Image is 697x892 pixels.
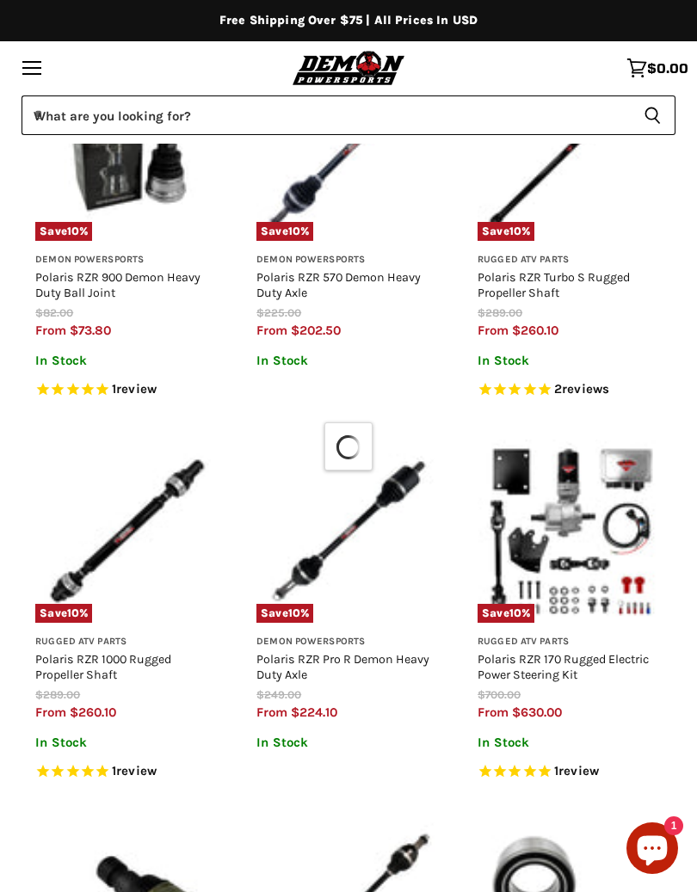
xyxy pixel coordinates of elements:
img: Demon Powersports [289,48,409,87]
span: $630.00 [512,704,562,720]
span: Rated 5.0 out of 5 stars 1 reviews [35,381,219,399]
span: 10 [509,606,521,619]
a: $0.00 [618,49,697,87]
span: from [35,323,66,338]
span: Rated 5.0 out of 5 stars 2 reviews [478,381,662,399]
span: from [256,704,287,720]
a: Polaris RZR 900 Demon Heavy Duty Ball JointSave10% [35,58,219,242]
span: 10 [67,225,79,237]
span: Save % [35,604,92,623]
span: Save % [256,222,313,241]
span: reviews [562,381,609,397]
span: $224.10 [291,704,337,720]
img: Polaris RZR Turbo S Rugged Propeller Shaft [478,58,662,242]
p: In Stock [35,735,219,750]
span: Save % [478,604,534,623]
p: In Stock [256,354,441,368]
span: 1 reviews [554,763,599,778]
h3: Demon Powersports [35,254,219,267]
img: Polaris RZR Pro R Demon Heavy Duty Axle [256,440,441,624]
span: from [256,323,287,338]
span: $73.80 [70,323,111,338]
span: Rated 5.0 out of 5 stars 1 reviews [478,763,662,781]
span: from [478,323,509,338]
a: Polaris RZR 570 Demon Heavy Duty Axle [256,270,421,301]
a: Polaris RZR Pro R Demon Heavy Duty AxleSave10% [256,440,441,624]
img: Polaris RZR 570 Demon Heavy Duty Axle [256,58,441,242]
span: $202.50 [291,323,341,338]
a: Polaris RZR 570 Demon Heavy Duty AxleSave10% [256,58,441,242]
span: Rated 5.0 out of 5 stars 1 reviews [35,763,219,781]
span: from [478,704,509,720]
a: Polaris RZR 1000 Rugged Propeller Shaft [35,652,171,683]
span: 10 [509,225,521,237]
a: Polaris RZR Pro R Demon Heavy Duty Axle [256,652,429,683]
a: Polaris RZR Turbo S Rugged Propeller Shaft [478,270,630,301]
p: In Stock [478,735,662,750]
h3: Rugged ATV Parts [478,636,662,649]
span: $260.10 [512,323,558,338]
span: 10 [288,225,300,237]
span: from [35,704,66,720]
span: Save % [478,222,534,241]
a: Polaris RZR Turbo S Rugged Propeller ShaftSave10% [478,58,662,242]
span: $225.00 [256,306,301,319]
img: Polaris RZR 1000 Rugged Propeller Shaft [35,440,219,624]
a: Polaris RZR 1000 Rugged Propeller ShaftSave10% [35,440,219,624]
span: $260.10 [70,704,116,720]
img: Polaris RZR 900 Demon Heavy Duty Ball Joint [35,58,219,242]
span: 1 reviews [112,381,157,397]
p: In Stock [35,354,219,368]
span: $82.00 [35,306,73,319]
input: When autocomplete results are available use up and down arrows to review and enter to select [22,95,630,135]
span: review [116,381,157,397]
form: Product [22,95,675,135]
span: review [116,763,157,778]
span: 1 reviews [112,763,157,778]
span: review [558,763,599,778]
span: $0.00 [647,60,688,76]
a: Polaris RZR 900 Demon Heavy Duty Ball Joint [35,270,200,301]
h3: Demon Powersports [256,254,441,267]
span: 10 [288,606,300,619]
span: Save % [35,222,92,241]
inbox-online-store-chat: Shopify online store chat [621,822,683,878]
a: Polaris RZR 170 Rugged Electric Power Steering Kit [478,652,649,683]
h3: Rugged ATV Parts [35,636,219,649]
span: 10 [67,606,79,619]
span: $289.00 [478,306,522,319]
h3: Demon Powersports [256,636,441,649]
span: $249.00 [256,688,301,701]
span: $289.00 [35,688,80,701]
button: Search [630,95,675,135]
a: Polaris RZR 170 Rugged Electric Power Steering KitSave10% [478,440,662,624]
span: Save % [256,604,313,623]
p: In Stock [256,735,441,750]
p: In Stock [478,354,662,368]
span: 2 reviews [554,381,609,397]
img: Polaris RZR 170 Rugged Electric Power Steering Kit [478,440,662,624]
h3: Rugged ATV Parts [478,254,662,267]
span: $700.00 [478,688,521,701]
